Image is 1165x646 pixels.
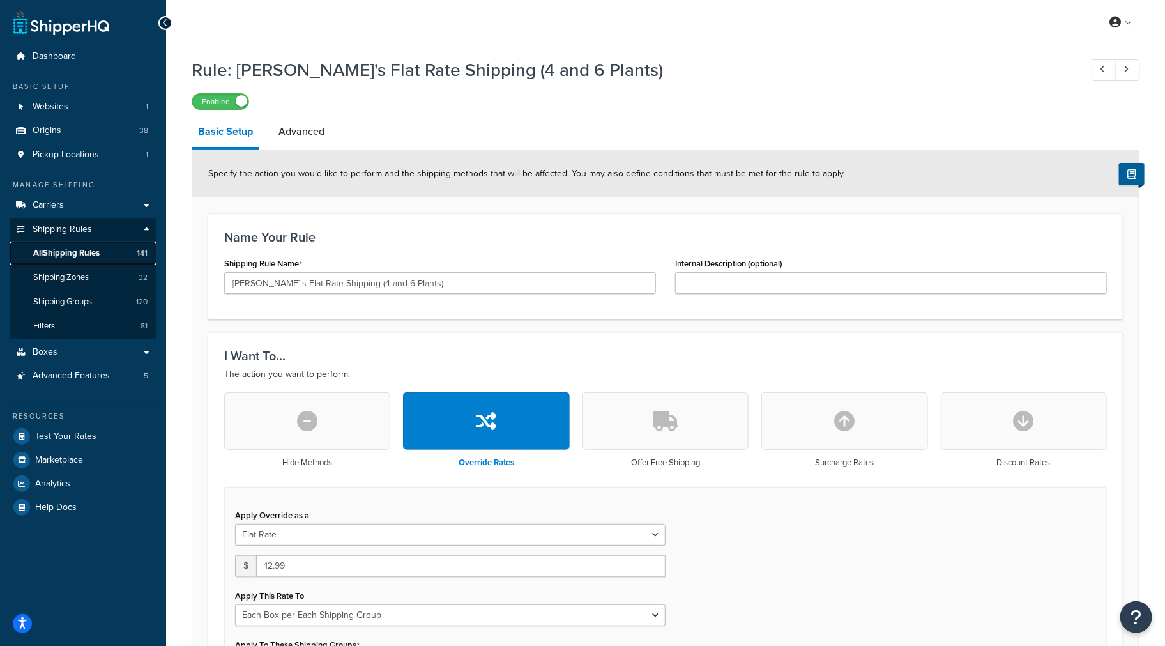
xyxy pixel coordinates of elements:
[235,591,304,601] label: Apply This Rate To
[10,314,156,338] a: Filters81
[10,266,156,289] li: Shipping Zones
[1120,601,1152,633] button: Open Resource Center
[235,555,256,577] span: $
[675,259,782,268] label: Internal Description (optional)
[144,371,148,381] span: 5
[272,116,331,147] a: Advanced
[1115,59,1140,81] a: Next Record
[33,224,92,235] span: Shipping Rules
[10,472,156,495] a: Analytics
[10,290,156,314] li: Shipping Groups
[10,95,156,119] li: Websites
[208,167,845,180] span: Specify the action you would like to perform and the shipping methods that will be affected. You ...
[10,95,156,119] a: Websites1
[192,58,1068,82] h1: Rule: [PERSON_NAME]'s Flat Rate Shipping (4 and 6 Plants)
[33,321,55,332] span: Filters
[10,290,156,314] a: Shipping Groups120
[35,479,70,489] span: Analytics
[1092,59,1116,81] a: Previous Record
[10,496,156,519] a: Help Docs
[146,150,148,160] span: 1
[10,266,156,289] a: Shipping Zones32
[33,248,100,259] span: All Shipping Rules
[10,119,156,142] a: Origins38
[146,102,148,112] span: 1
[35,502,77,513] span: Help Docs
[33,150,99,160] span: Pickup Locations
[10,143,156,167] a: Pickup Locations1
[33,200,64,211] span: Carriers
[997,458,1051,467] h3: Discount Rates
[10,180,156,190] div: Manage Shipping
[10,81,156,92] div: Basic Setup
[33,102,68,112] span: Websites
[10,143,156,167] li: Pickup Locations
[35,431,96,442] span: Test Your Rates
[459,458,514,467] h3: Override Rates
[10,218,156,339] li: Shipping Rules
[631,458,700,467] h3: Offer Free Shipping
[33,125,61,136] span: Origins
[10,364,156,388] li: Advanced Features
[235,511,309,520] label: Apply Override as a
[35,455,83,466] span: Marketplace
[141,321,148,332] span: 81
[10,364,156,388] a: Advanced Features5
[10,341,156,364] a: Boxes
[33,51,76,62] span: Dashboard
[192,94,248,109] label: Enabled
[139,272,148,283] span: 32
[10,119,156,142] li: Origins
[282,458,332,467] h3: Hide Methods
[10,449,156,472] a: Marketplace
[224,349,1107,363] h3: I Want To...
[10,242,156,265] a: AllShipping Rules141
[815,458,874,467] h3: Surcharge Rates
[224,367,1107,382] p: The action you want to perform.
[192,116,259,150] a: Basic Setup
[10,411,156,422] div: Resources
[224,230,1107,244] h3: Name Your Rule
[10,194,156,217] a: Carriers
[10,45,156,68] a: Dashboard
[10,314,156,338] li: Filters
[136,296,148,307] span: 120
[33,296,92,307] span: Shipping Groups
[1119,163,1145,185] button: Show Help Docs
[224,259,302,269] label: Shipping Rule Name
[139,125,148,136] span: 38
[137,248,148,259] span: 141
[10,218,156,242] a: Shipping Rules
[33,347,57,358] span: Boxes
[10,425,156,448] a: Test Your Rates
[33,371,110,381] span: Advanced Features
[33,272,89,283] span: Shipping Zones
